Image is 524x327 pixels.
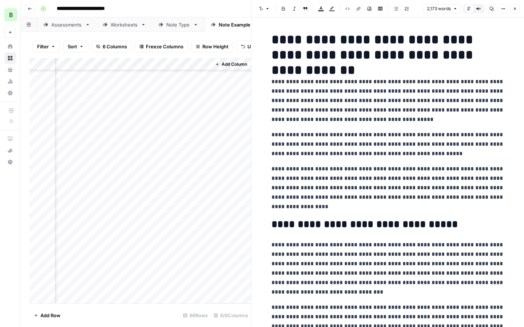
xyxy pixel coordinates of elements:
[5,145,16,156] div: What's new?
[4,76,16,87] a: Usage
[135,41,188,52] button: Freeze Columns
[63,41,88,52] button: Sort
[152,17,205,32] a: Note Type
[180,310,211,321] div: 66 Rows
[4,52,16,64] a: Browse
[205,17,265,32] a: Note Example
[111,21,138,28] div: Worksheets
[424,4,461,13] button: 2,173 words
[166,21,190,28] div: Note Type
[37,17,96,32] a: Assessments
[40,312,60,319] span: Add Row
[68,43,77,50] span: Sort
[4,156,16,168] button: Help + Support
[4,41,16,52] a: Home
[427,5,451,12] span: 2,173 words
[219,21,250,28] div: Note Example
[211,310,251,321] div: 6/6 Columns
[4,133,16,145] a: AirOps Academy
[32,41,60,52] button: Filter
[37,43,49,50] span: Filter
[4,6,16,24] button: Workspace: Blueprint
[202,43,229,50] span: Row Height
[103,43,127,50] span: 6 Columns
[191,41,233,52] button: Row Height
[29,310,65,321] button: Add Row
[51,21,82,28] div: Assessments
[4,87,16,99] a: Settings
[247,43,260,50] span: Undo
[236,41,265,52] button: Undo
[4,145,16,156] button: What's new?
[96,17,152,32] a: Worksheets
[91,41,132,52] button: 6 Columns
[9,11,13,19] span: B
[4,64,16,76] a: Your Data
[222,61,247,68] span: Add Column
[146,43,183,50] span: Freeze Columns
[212,60,250,69] button: Add Column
